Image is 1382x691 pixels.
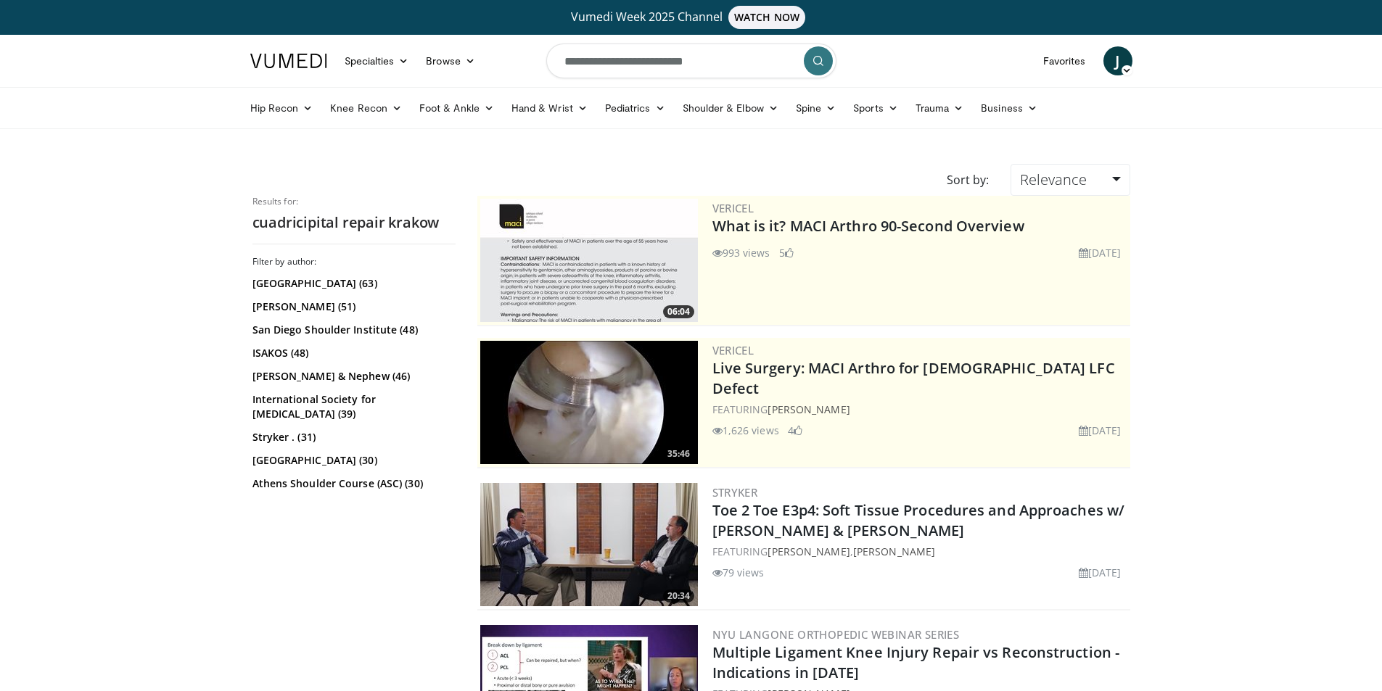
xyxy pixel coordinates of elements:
[1103,46,1132,75] a: J
[712,201,754,215] a: Vericel
[853,545,935,558] a: [PERSON_NAME]
[242,94,322,123] a: Hip Recon
[712,358,1115,398] a: Live Surgery: MACI Arthro for [DEMOGRAPHIC_DATA] LFC Defect
[480,483,698,606] a: 20:34
[907,94,973,123] a: Trauma
[1079,565,1122,580] li: [DATE]
[503,94,596,123] a: Hand & Wrist
[663,447,694,460] span: 35:46
[480,483,698,606] img: c666e18c-5948-42bb-87b8-0687c898742b.300x170_q85_crop-smart_upscale.jpg
[336,46,418,75] a: Specialties
[712,402,1127,417] div: FEATURING
[712,216,1024,236] a: What is it? MACI Arthro 90-Second Overview
[788,423,802,438] li: 4
[936,164,1000,196] div: Sort by:
[712,343,754,357] a: Vericel
[546,44,836,78] input: Search topics, interventions
[252,369,452,384] a: [PERSON_NAME] & Nephew (46)
[1079,423,1122,438] li: [DATE]
[480,341,698,464] img: eb023345-1e2d-4374-a840-ddbc99f8c97c.300x170_q85_crop-smart_upscale.jpg
[712,642,1120,682] a: Multiple Ligament Knee Injury Repair vs Reconstruction - Indications in [DATE]
[712,565,765,580] li: 79 views
[480,199,698,322] img: aa6cc8ed-3dbf-4b6a-8d82-4a06f68b6688.300x170_q85_crop-smart_upscale.jpg
[480,341,698,464] a: 35:46
[712,500,1125,540] a: Toe 2 Toe E3p4: Soft Tissue Procedures and Approaches w/ [PERSON_NAME] & [PERSON_NAME]
[768,545,850,558] a: [PERSON_NAME]
[712,245,770,260] li: 993 views
[417,46,484,75] a: Browse
[712,485,758,500] a: Stryker
[674,94,787,123] a: Shoulder & Elbow
[252,453,452,468] a: [GEOGRAPHIC_DATA] (30)
[252,276,452,291] a: [GEOGRAPHIC_DATA] (63)
[411,94,503,123] a: Foot & Ankle
[1020,170,1087,189] span: Relevance
[779,245,794,260] li: 5
[252,213,456,232] h2: cuadricipital repair krakow
[728,6,805,29] span: WATCH NOW
[1011,164,1130,196] a: Relevance
[844,94,907,123] a: Sports
[480,199,698,322] a: 06:04
[787,94,844,123] a: Spine
[1079,245,1122,260] li: [DATE]
[252,256,456,268] h3: Filter by author:
[252,392,452,421] a: International Society for [MEDICAL_DATA] (39)
[663,305,694,318] span: 06:04
[252,299,452,314] a: [PERSON_NAME] (51)
[252,323,452,337] a: San Diego Shoulder Institute (48)
[321,94,411,123] a: Knee Recon
[712,627,960,642] a: NYU Langone Orthopedic Webinar Series
[252,6,1130,29] a: Vumedi Week 2025 ChannelWATCH NOW
[252,346,452,360] a: ISAKOS (48)
[1035,46,1095,75] a: Favorites
[663,589,694,603] span: 20:34
[596,94,674,123] a: Pediatrics
[768,402,850,416] a: [PERSON_NAME]
[252,476,452,491] a: Athens Shoulder Course (ASC) (30)
[252,430,452,444] a: Stryker . (31)
[972,94,1046,123] a: Business
[250,54,327,68] img: VuMedi Logo
[252,196,456,207] p: Results for:
[712,544,1127,559] div: FEATURING ,
[712,423,779,438] li: 1,626 views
